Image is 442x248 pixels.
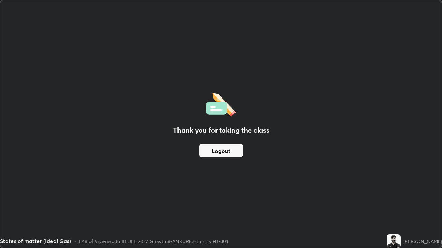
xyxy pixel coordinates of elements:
button: Logout [199,144,243,157]
img: offlineFeedback.1438e8b3.svg [206,91,236,117]
h2: Thank you for taking the class [173,125,269,135]
div: [PERSON_NAME] [403,238,442,245]
div: • [74,238,76,245]
div: L48 of Vijayawada IIT JEE 2027 Growth 8-ANKUR(chemistry)HT-301 [79,238,228,245]
img: 29d4b569d5ce403ba311f06115d65fff.jpg [387,234,401,248]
